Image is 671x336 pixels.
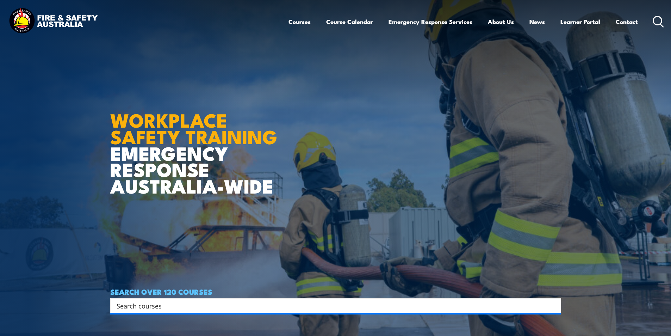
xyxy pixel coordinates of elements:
[117,300,546,311] input: Search input
[560,12,600,31] a: Learner Portal
[110,288,561,295] h4: SEARCH OVER 120 COURSES
[616,12,638,31] a: Contact
[110,94,282,194] h1: EMERGENCY RESPONSE AUSTRALIA-WIDE
[488,12,514,31] a: About Us
[118,301,547,311] form: Search form
[529,12,545,31] a: News
[389,12,472,31] a: Emergency Response Services
[326,12,373,31] a: Course Calendar
[110,105,277,151] strong: WORKPLACE SAFETY TRAINING
[549,301,559,311] button: Search magnifier button
[288,12,311,31] a: Courses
